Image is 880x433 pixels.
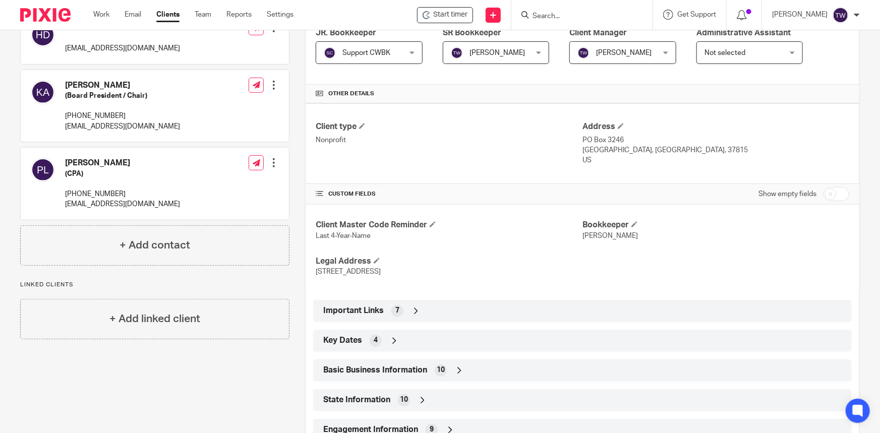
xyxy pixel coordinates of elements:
span: [STREET_ADDRESS] [316,268,381,275]
img: svg%3E [31,158,55,182]
img: svg%3E [31,80,55,104]
p: [EMAIL_ADDRESS][DOMAIN_NAME] [65,199,180,209]
label: Show empty fields [758,189,816,199]
span: Client Manager [569,29,627,37]
span: [PERSON_NAME] [470,49,525,56]
span: Other details [328,90,374,98]
span: [PERSON_NAME] [582,232,638,239]
h4: Address [582,121,849,132]
div: HOLA Lakeway [417,7,473,23]
p: [PHONE_NUMBER] [65,189,180,199]
p: [EMAIL_ADDRESS][DOMAIN_NAME] [65,121,180,132]
span: State Information [323,395,390,405]
a: Clients [156,10,180,20]
h4: Bookkeeper [582,220,849,230]
p: Linked clients [20,281,289,289]
span: Not selected [705,49,745,56]
p: [PHONE_NUMBER] [65,111,180,121]
h4: [PERSON_NAME] [65,80,180,91]
h4: [PERSON_NAME] [65,158,180,168]
span: Administrative Assistant [696,29,791,37]
span: Start timer [433,10,467,20]
span: Basic Business Information [323,365,427,376]
span: 4 [374,335,378,345]
span: JR. Bookkeeper [316,29,376,37]
p: Nonprofit [316,135,582,145]
a: Work [93,10,109,20]
span: 10 [437,365,445,375]
h4: + Add contact [120,237,190,253]
img: svg%3E [577,47,590,59]
img: svg%3E [324,47,336,59]
img: Pixie [20,8,71,22]
span: 7 [395,305,399,316]
span: 10 [400,395,408,405]
h4: Client type [316,121,582,132]
a: Team [195,10,211,20]
a: Reports [226,10,252,20]
h4: Client Master Code Reminder [316,220,582,230]
span: Last 4-Year-Name [316,232,371,239]
p: [EMAIL_ADDRESS][DOMAIN_NAME] [65,43,180,53]
img: svg%3E [31,23,55,47]
h4: Legal Address [316,256,582,267]
img: svg%3E [451,47,463,59]
h4: + Add linked client [109,311,200,327]
span: Get Support [677,11,716,18]
p: US [582,155,849,165]
a: Email [125,10,141,20]
img: svg%3E [833,7,849,23]
span: SR Bookkeeper [443,29,501,37]
p: PO Box 3246 [582,135,849,145]
span: Support CWBK [342,49,390,56]
input: Search [532,12,622,21]
h4: CUSTOM FIELDS [316,190,582,198]
span: Key Dates [323,335,362,346]
span: Important Links [323,305,384,316]
h5: (Board President / Chair) [65,91,180,101]
span: [PERSON_NAME] [596,49,652,56]
h5: (CPA) [65,169,180,179]
a: Settings [267,10,294,20]
p: [PERSON_NAME] [772,10,828,20]
p: [GEOGRAPHIC_DATA], [GEOGRAPHIC_DATA], 37815 [582,145,849,155]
